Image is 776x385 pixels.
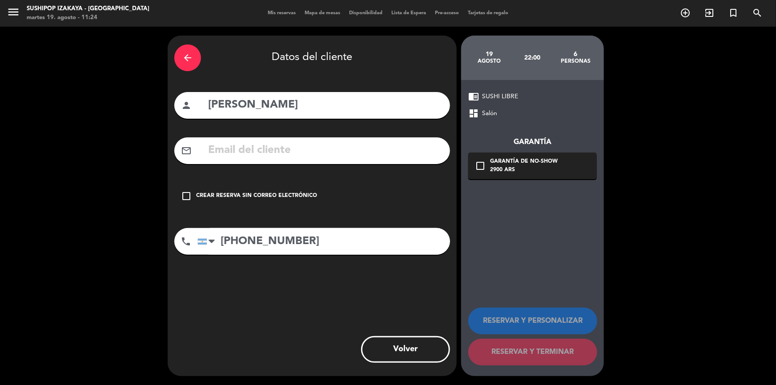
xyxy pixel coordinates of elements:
[207,141,443,160] input: Email del cliente
[511,42,554,73] div: 22:00
[361,336,450,363] button: Volver
[174,42,450,73] div: Datos del cliente
[728,8,739,18] i: turned_in_not
[482,108,497,119] span: Salón
[468,51,511,58] div: 19
[181,100,192,111] i: person
[468,308,597,334] button: RESERVAR Y PERSONALIZAR
[300,11,345,16] span: Mapa de mesas
[704,8,715,18] i: exit_to_app
[752,8,763,18] i: search
[181,191,192,201] i: check_box_outline_blank
[490,157,558,166] div: Garantía de no-show
[27,4,149,13] div: Sushipop Izakaya - [GEOGRAPHIC_DATA]
[387,11,430,16] span: Lista de Espera
[198,229,218,254] div: Argentina: +54
[475,160,486,171] i: check_box_outline_blank
[345,11,387,16] span: Disponibilidad
[554,58,597,65] div: personas
[468,136,597,148] div: Garantía
[490,166,558,175] div: 2900 ARS
[463,11,513,16] span: Tarjetas de regalo
[468,91,479,102] span: chrome_reader_mode
[468,58,511,65] div: agosto
[182,52,193,63] i: arrow_back
[181,145,192,156] i: mail_outline
[468,108,479,119] span: dashboard
[181,236,191,247] i: phone
[207,96,443,114] input: Nombre del cliente
[197,228,450,255] input: Número de teléfono...
[196,192,317,201] div: Crear reserva sin correo electrónico
[468,339,597,365] button: RESERVAR Y TERMINAR
[680,8,691,18] i: add_circle_outline
[263,11,300,16] span: Mis reservas
[430,11,463,16] span: Pre-acceso
[7,5,20,19] i: menu
[482,92,518,102] span: SUSHI LIBRE
[27,13,149,22] div: martes 19. agosto - 11:24
[7,5,20,22] button: menu
[554,51,597,58] div: 6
